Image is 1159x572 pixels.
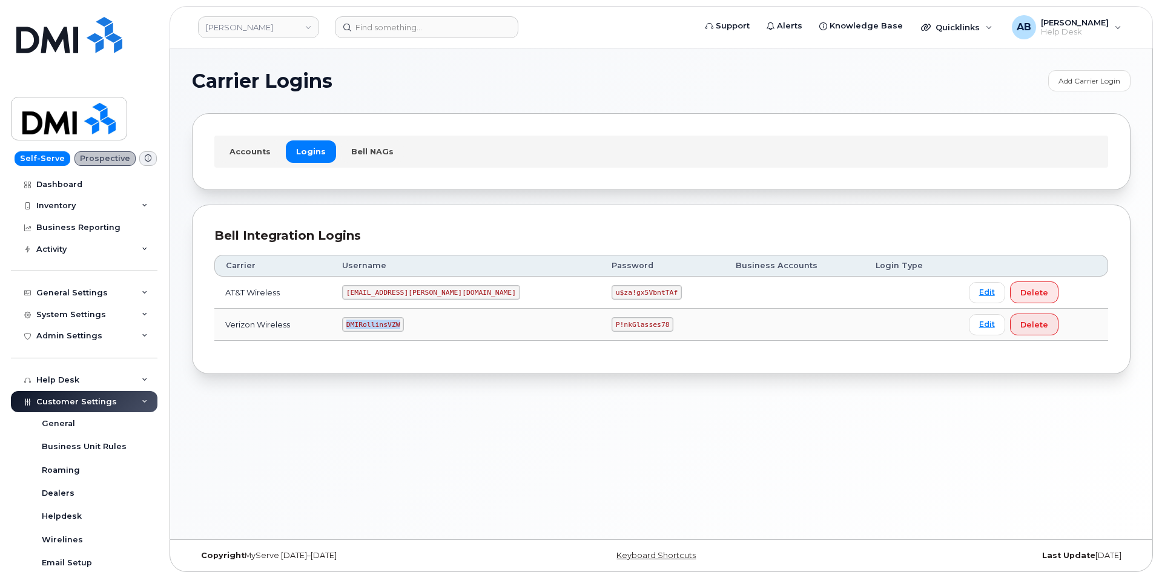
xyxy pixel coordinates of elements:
th: Business Accounts [725,255,865,277]
td: Verizon Wireless [214,309,331,341]
a: Add Carrier Login [1048,70,1131,91]
a: Edit [969,282,1005,303]
a: Logins [286,140,336,162]
th: Username [331,255,601,277]
span: Delete [1020,319,1048,330]
div: Bell Integration Logins [214,227,1108,245]
strong: Copyright [201,551,245,560]
code: [EMAIL_ADDRESS][PERSON_NAME][DOMAIN_NAME] [342,285,520,300]
div: MyServe [DATE]–[DATE] [192,551,505,560]
td: AT&T Wireless [214,277,331,309]
a: Accounts [219,140,281,162]
code: P!nkGlasses78 [612,317,673,332]
a: Bell NAGs [341,140,404,162]
th: Login Type [865,255,958,277]
code: u$za!gx5VbntTAf [612,285,682,300]
th: Password [601,255,725,277]
a: Keyboard Shortcuts [616,551,696,560]
a: Edit [969,314,1005,335]
strong: Last Update [1042,551,1095,560]
code: DMIRollinsVZW [342,317,404,332]
span: Delete [1020,287,1048,298]
div: [DATE] [817,551,1131,560]
th: Carrier [214,255,331,277]
span: Carrier Logins [192,72,332,90]
button: Delete [1010,314,1058,335]
button: Delete [1010,281,1058,303]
